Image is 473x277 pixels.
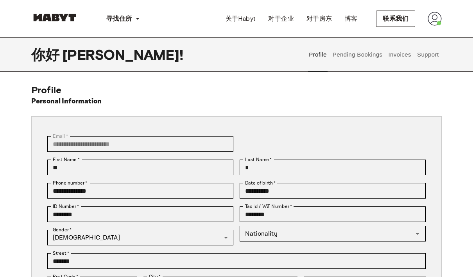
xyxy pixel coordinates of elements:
[268,15,294,22] font: 对于企业
[100,11,146,27] button: 寻找住所
[53,133,68,140] label: Email
[300,11,339,27] a: 对于房东
[47,230,233,245] div: [DEMOGRAPHIC_DATA]
[306,37,442,72] div: 用户资料标签
[106,15,132,22] font: 寻找住所
[63,46,183,63] span: [PERSON_NAME] !
[53,226,72,233] label: Gender
[245,156,272,163] label: Last Name
[383,15,408,22] font: 联系我们
[31,46,59,63] font: 你好
[345,15,358,22] font: 博客
[31,14,78,21] img: 哈比特
[376,11,415,27] button: 联系我们
[53,179,88,186] label: Phone number
[31,96,102,107] h6: Personal Information
[416,37,440,72] button: Support
[226,15,256,22] font: 关于Habyt
[308,37,328,72] button: Profile
[412,228,423,239] button: Open
[219,11,262,27] a: 关于Habyt
[240,183,426,199] input: Choose date, selected date is Oct 4, 2005
[31,84,61,96] span: Profile
[387,37,412,72] button: Invoices
[245,179,276,186] label: Date of birth
[53,250,69,257] label: Street
[262,11,300,27] a: 对于企业
[53,156,80,163] label: First Name
[245,203,292,210] label: Tax Id / VAT Number
[428,12,442,26] img: 头像
[53,203,79,210] label: ID Number
[306,15,332,22] font: 对于房东
[339,11,364,27] a: 博客
[331,37,383,72] button: Pending Bookings
[47,136,233,152] div: You can't change your email address at the moment. Please reach out to customer support in case y...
